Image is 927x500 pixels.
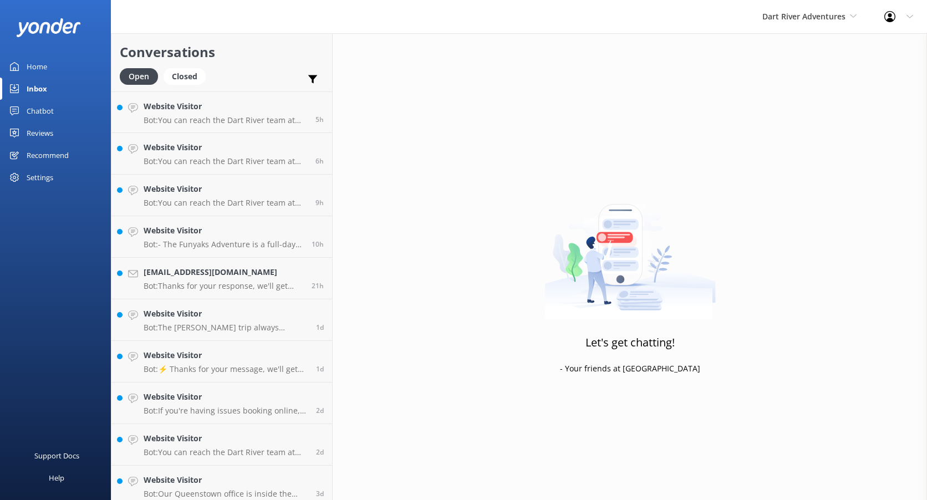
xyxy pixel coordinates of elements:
span: 07:26pm 14-Aug-2025 (UTC +12:00) Pacific/Auckland [316,489,324,498]
p: Bot: ⚡ Thanks for your message, we'll get back to you as soon as we can. You're also welcome to k... [144,364,308,374]
span: Dart River Adventures [762,11,845,22]
p: Bot: - The Funyaks Adventure is a full-day experience that combines a wilderness jet boat ride wi... [144,239,303,249]
a: [EMAIL_ADDRESS][DOMAIN_NAME]Bot:Thanks for your response, we'll get back to you as soon as we can... [111,258,332,299]
a: Closed [164,70,211,82]
div: Inbox [27,78,47,100]
a: Website VisitorBot:You can reach the Dart River team at [PHONE_NUMBER] (within [GEOGRAPHIC_DATA])... [111,133,332,175]
p: Bot: Thanks for your response, we'll get back to you as soon as we can during opening hours. [144,281,303,291]
h4: Website Visitor [144,100,307,113]
a: Website VisitorBot:You can reach the Dart River team at [PHONE_NUMBER] (within [GEOGRAPHIC_DATA])... [111,91,332,133]
a: Website VisitorBot:- The Funyaks Adventure is a full-day experience that combines a wilderness je... [111,216,332,258]
p: Bot: You can reach the Dart River team at [PHONE_NUMBER] (within [GEOGRAPHIC_DATA]), 0800 327 853... [144,156,307,166]
img: artwork of a man stealing a conversation from at giant smartphone [544,181,716,319]
span: 10:58pm 16-Aug-2025 (UTC +12:00) Pacific/Auckland [316,323,324,332]
a: Open [120,70,164,82]
span: 05:32pm 16-Aug-2025 (UTC +12:00) Pacific/Auckland [316,364,324,374]
h4: Website Visitor [144,141,307,154]
h4: [EMAIL_ADDRESS][DOMAIN_NAME] [144,266,303,278]
h4: Website Visitor [144,474,308,486]
p: - Your friends at [GEOGRAPHIC_DATA] [560,363,700,375]
div: Chatbot [27,100,54,122]
div: Home [27,55,47,78]
div: Support Docs [34,445,79,467]
p: Bot: The [PERSON_NAME] trip always includes a jet boat trip upstream, as the only way to access t... [144,323,308,333]
a: Website VisitorBot:The [PERSON_NAME] trip always includes a jet boat trip upstream, as the only w... [111,299,332,341]
p: Bot: If you're having issues booking online, please contact the Dart River team on [PHONE_NUMBER]... [144,406,308,416]
span: 06:17am 18-Aug-2025 (UTC +12:00) Pacific/Auckland [315,115,324,124]
div: Recommend [27,144,69,166]
span: 12:52am 18-Aug-2025 (UTC +12:00) Pacific/Auckland [312,239,324,249]
div: Settings [27,166,53,188]
img: yonder-white-logo.png [17,18,80,37]
h4: Website Visitor [144,432,308,445]
span: 08:53am 16-Aug-2025 (UTC +12:00) Pacific/Auckland [316,406,324,415]
div: Reviews [27,122,53,144]
h3: Let's get chatting! [585,334,675,351]
a: Website VisitorBot:You can reach the Dart River team at [PHONE_NUMBER] (within [GEOGRAPHIC_DATA])... [111,175,332,216]
span: 07:13am 16-Aug-2025 (UTC +12:00) Pacific/Auckland [316,447,324,457]
h2: Conversations [120,42,324,63]
a: Website VisitorBot:⚡ Thanks for your message, we'll get back to you as soon as we can. You're als... [111,341,332,382]
p: Bot: You can reach the Dart River team at [PHONE_NUMBER] (within [GEOGRAPHIC_DATA]), 0800 327 853... [144,198,307,208]
h4: Website Visitor [144,391,308,403]
a: Website VisitorBot:If you're having issues booking online, please contact the Dart River team on ... [111,382,332,424]
a: Website VisitorBot:You can reach the Dart River team at [PHONE_NUMBER] (within [GEOGRAPHIC_DATA])... [111,424,332,466]
h4: Website Visitor [144,308,308,320]
span: 01:47am 18-Aug-2025 (UTC +12:00) Pacific/Auckland [315,198,324,207]
h4: Website Visitor [144,225,303,237]
span: 02:20pm 17-Aug-2025 (UTC +12:00) Pacific/Auckland [312,281,324,290]
span: 05:08am 18-Aug-2025 (UTC +12:00) Pacific/Auckland [315,156,324,166]
div: Closed [164,68,206,85]
div: Open [120,68,158,85]
p: Bot: You can reach the Dart River team at [PHONE_NUMBER] (within [GEOGRAPHIC_DATA]), 0800 327 853... [144,115,307,125]
div: Help [49,467,64,489]
h4: Website Visitor [144,349,308,361]
p: Bot: Our Queenstown office is inside the [GEOGRAPHIC_DATA] at [STREET_ADDRESS], where complimenta... [144,489,308,499]
p: Bot: You can reach the Dart River team at [PHONE_NUMBER] (within [GEOGRAPHIC_DATA]), 0800 327 853... [144,447,308,457]
h4: Website Visitor [144,183,307,195]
